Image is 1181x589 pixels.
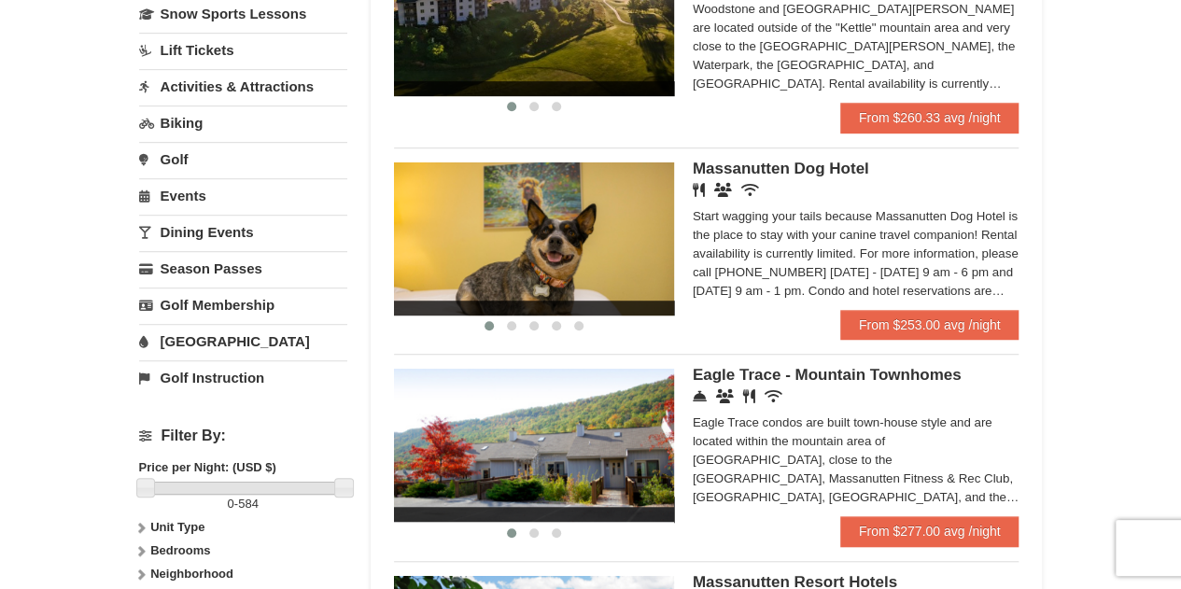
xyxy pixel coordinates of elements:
[139,324,347,358] a: [GEOGRAPHIC_DATA]
[693,414,1019,507] div: Eagle Trace condos are built town-house style and are located within the mountain area of [GEOGRA...
[840,310,1019,340] a: From $253.00 avg /night
[139,495,347,513] label: -
[840,103,1019,133] a: From $260.33 avg /night
[139,428,347,444] h4: Filter By:
[714,183,732,197] i: Banquet Facilities
[150,543,210,557] strong: Bedrooms
[743,389,755,403] i: Restaurant
[693,389,707,403] i: Concierge Desk
[840,516,1019,546] a: From $277.00 avg /night
[139,360,347,395] a: Golf Instruction
[693,366,962,384] span: Eagle Trace - Mountain Townhomes
[139,460,276,474] strong: Price per Night: (USD $)
[150,567,233,581] strong: Neighborhood
[139,287,347,322] a: Golf Membership
[693,183,705,197] i: Restaurant
[150,520,204,534] strong: Unit Type
[693,207,1019,301] div: Start wagging your tails because Massanutten Dog Hotel is the place to stay with your canine trav...
[139,142,347,176] a: Golf
[139,251,347,286] a: Season Passes
[716,389,734,403] i: Conference Facilities
[139,105,347,140] a: Biking
[139,69,347,104] a: Activities & Attractions
[228,497,234,511] span: 0
[139,33,347,67] a: Lift Tickets
[238,497,259,511] span: 584
[693,160,869,177] span: Massanutten Dog Hotel
[139,178,347,213] a: Events
[741,183,759,197] i: Wireless Internet (free)
[139,215,347,249] a: Dining Events
[765,389,782,403] i: Wireless Internet (free)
